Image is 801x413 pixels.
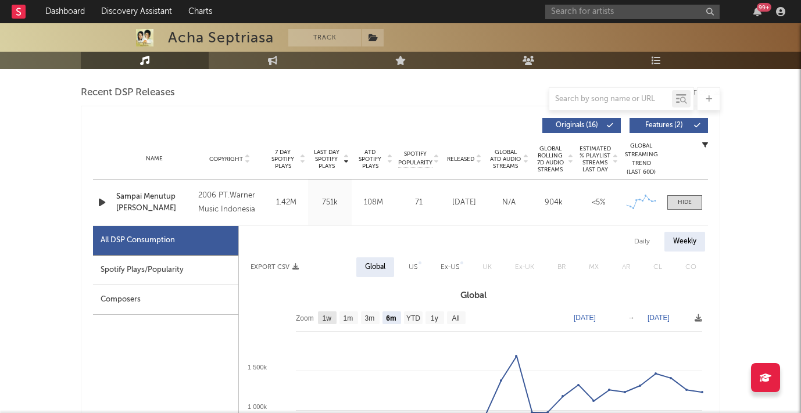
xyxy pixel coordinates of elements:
[637,122,691,129] span: Features ( 2 )
[323,314,332,322] text: 1w
[489,149,521,170] span: Global ATD Audio Streams
[545,5,720,19] input: Search for artists
[288,29,361,46] button: Track
[431,314,438,322] text: 1y
[198,189,262,217] div: 2006 PT.Warner Music Indonesia
[441,260,459,274] div: Ex-US
[574,314,596,322] text: [DATE]
[625,232,659,252] div: Daily
[406,314,420,322] text: YTD
[355,149,385,170] span: ATD Spotify Plays
[251,264,299,271] button: Export CSV
[344,314,353,322] text: 1m
[398,150,432,167] span: Spotify Popularity
[534,145,566,173] span: Global Rolling 7D Audio Streams
[664,232,705,252] div: Weekly
[534,197,573,209] div: 904k
[296,314,314,322] text: Zoom
[542,118,621,133] button: Originals(16)
[757,3,771,12] div: 99 +
[409,260,417,274] div: US
[267,197,305,209] div: 1.42M
[447,156,474,163] span: Released
[579,145,611,173] span: Estimated % Playlist Streams Last Day
[116,155,192,163] div: Name
[630,118,708,133] button: Features(2)
[365,314,375,322] text: 3m
[398,197,439,209] div: 71
[101,234,175,247] div: All DSP Consumption
[445,197,484,209] div: [DATE]
[93,285,238,315] div: Composers
[209,156,243,163] span: Copyright
[355,197,392,209] div: 108M
[753,7,761,16] button: 99+
[248,403,267,410] text: 1 000k
[93,256,238,285] div: Spotify Plays/Popularity
[311,197,349,209] div: 751k
[452,314,459,322] text: All
[311,149,342,170] span: Last Day Spotify Plays
[648,314,670,322] text: [DATE]
[267,149,298,170] span: 7 Day Spotify Plays
[624,142,659,177] div: Global Streaming Trend (Last 60D)
[550,122,603,129] span: Originals ( 16 )
[168,29,274,46] div: Acha Septriasa
[116,191,192,214] a: Sampai Menutup [PERSON_NAME]
[248,364,267,371] text: 1 500k
[365,260,385,274] div: Global
[239,289,708,303] h3: Global
[579,197,618,209] div: <5%
[489,197,528,209] div: N/A
[93,226,238,256] div: All DSP Consumption
[81,86,175,100] span: Recent DSP Releases
[628,314,635,322] text: →
[549,95,672,104] input: Search by song name or URL
[386,314,396,322] text: 6m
